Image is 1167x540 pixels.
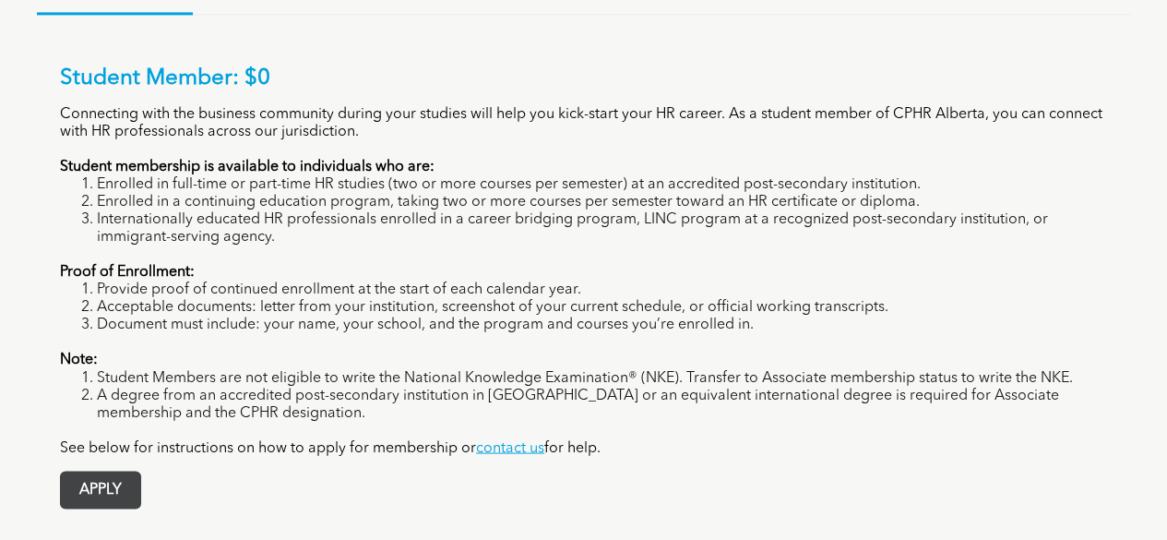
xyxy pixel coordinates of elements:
[60,471,141,509] a: APPLY
[60,66,1107,92] p: Student Member: $0
[97,369,1107,387] li: Student Members are not eligible to write the National Knowledge Examination® (NKE). Transfer to ...
[97,317,1107,334] li: Document must include: your name, your school, and the program and courses you’re enrolled in.
[97,299,1107,317] li: Acceptable documents: letter from your institution, screenshot of your current schedule, or offic...
[61,472,140,508] span: APPLY
[60,265,195,280] strong: Proof of Enrollment:
[60,439,1107,457] p: See below for instructions on how to apply for membership or for help.
[97,176,1107,194] li: Enrolled in full-time or part-time HR studies (two or more courses per semester) at an accredited...
[97,194,1107,211] li: Enrolled in a continuing education program, taking two or more courses per semester toward an HR ...
[97,211,1107,246] li: Internationally educated HR professionals enrolled in a career bridging program, LINC program at ...
[60,353,98,367] strong: Note:
[97,387,1107,422] li: A degree from an accredited post-secondary institution in [GEOGRAPHIC_DATA] or an equivalent inte...
[60,106,1107,141] p: Connecting with the business community during your studies will help you kick-start your HR caree...
[476,440,544,455] a: contact us
[97,282,1107,299] li: Provide proof of continued enrollment at the start of each calendar year.
[60,160,435,174] strong: Student membership is available to individuals who are:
